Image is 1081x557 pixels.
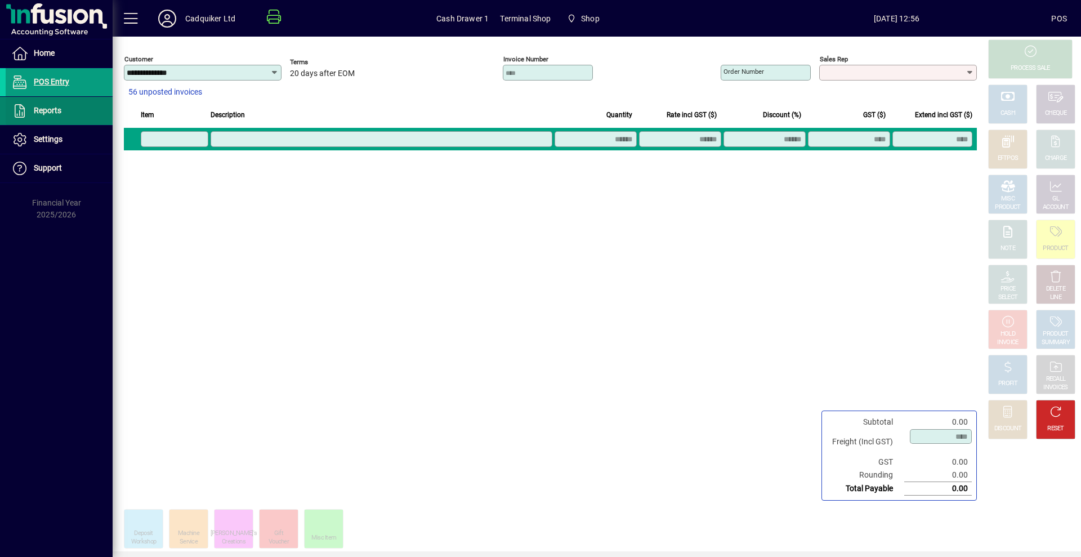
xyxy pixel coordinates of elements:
mat-label: Customer [124,55,153,63]
a: Support [6,154,113,182]
div: Creations [222,538,245,546]
div: PROCESS SALE [1011,64,1050,73]
div: PRODUCT [1043,330,1068,338]
div: ACCOUNT [1043,203,1069,212]
div: Misc Item [311,534,337,542]
span: 56 unposted invoices [128,86,202,98]
span: Reports [34,106,61,115]
td: Total Payable [827,482,904,496]
span: GST ($) [863,109,886,121]
a: Home [6,39,113,68]
td: GST [827,456,904,469]
span: Terminal Shop [500,10,551,28]
span: Discount (%) [763,109,801,121]
div: Service [180,538,198,546]
span: Cash Drawer 1 [436,10,489,28]
span: Terms [290,59,358,66]
td: 0.00 [904,469,972,482]
div: NOTE [1000,244,1015,253]
div: PRICE [1000,285,1016,293]
div: Workshop [131,538,156,546]
mat-label: Invoice number [503,55,548,63]
span: 20 days after EOM [290,69,355,78]
button: Profile [149,8,185,29]
span: Shop [562,8,604,29]
div: LINE [1050,293,1061,302]
div: CHARGE [1045,154,1067,163]
div: HOLD [1000,330,1015,338]
div: Voucher [269,538,289,546]
div: DELETE [1046,285,1065,293]
div: RESET [1047,425,1064,433]
a: Settings [6,126,113,154]
div: CHEQUE [1045,109,1066,118]
div: INVOICE [997,338,1018,347]
mat-label: Sales rep [820,55,848,63]
div: POS [1051,10,1067,28]
button: 56 unposted invoices [124,82,207,103]
div: EFTPOS [998,154,1019,163]
span: Settings [34,135,62,144]
span: Description [211,109,245,121]
div: Gift [274,529,283,538]
span: POS Entry [34,77,69,86]
span: Home [34,48,55,57]
td: 0.00 [904,416,972,429]
div: CASH [1000,109,1015,118]
span: Quantity [606,109,632,121]
div: Machine [178,529,199,538]
td: Rounding [827,469,904,482]
div: MISC [1001,195,1015,203]
span: Item [141,109,154,121]
div: SELECT [998,293,1018,302]
div: Deposit [134,529,153,538]
div: RECALL [1046,375,1066,384]
td: 0.00 [904,456,972,469]
span: [DATE] 12:56 [741,10,1051,28]
div: PRODUCT [995,203,1020,212]
div: PROFIT [998,380,1017,388]
span: Extend incl GST ($) [915,109,972,121]
div: INVOICES [1043,384,1067,392]
div: DISCOUNT [994,425,1021,433]
div: SUMMARY [1042,338,1070,347]
div: [PERSON_NAME]'s [211,529,257,538]
td: Freight (Incl GST) [827,429,904,456]
span: Shop [581,10,600,28]
div: GL [1052,195,1060,203]
a: Reports [6,97,113,125]
div: PRODUCT [1043,244,1068,253]
td: 0.00 [904,482,972,496]
span: Support [34,163,62,172]
span: Rate incl GST ($) [667,109,717,121]
div: Cadquiker Ltd [185,10,235,28]
td: Subtotal [827,416,904,429]
mat-label: Order number [723,68,764,75]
